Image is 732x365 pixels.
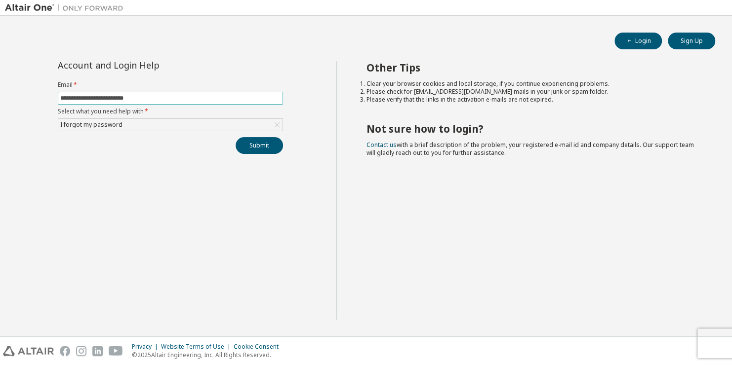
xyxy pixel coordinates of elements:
[366,141,694,157] span: with a brief description of the problem, your registered e-mail id and company details. Our suppo...
[366,141,397,149] a: Contact us
[366,80,698,88] li: Clear your browser cookies and local storage, if you continue experiencing problems.
[5,3,128,13] img: Altair One
[132,343,161,351] div: Privacy
[60,346,70,356] img: facebook.svg
[366,61,698,74] h2: Other Tips
[614,33,662,49] button: Login
[366,88,698,96] li: Please check for [EMAIL_ADDRESS][DOMAIN_NAME] mails in your junk or spam folder.
[236,137,283,154] button: Submit
[76,346,86,356] img: instagram.svg
[109,346,123,356] img: youtube.svg
[58,61,238,69] div: Account and Login Help
[234,343,285,351] div: Cookie Consent
[58,81,283,89] label: Email
[668,33,715,49] button: Sign Up
[92,346,103,356] img: linkedin.svg
[161,343,234,351] div: Website Terms of Use
[59,119,124,130] div: I forgot my password
[366,96,698,104] li: Please verify that the links in the activation e-mails are not expired.
[58,119,283,131] div: I forgot my password
[58,108,283,115] label: Select what you need help with
[366,122,698,135] h2: Not sure how to login?
[3,346,54,356] img: altair_logo.svg
[132,351,285,359] p: © 2025 Altair Engineering, Inc. All Rights Reserved.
